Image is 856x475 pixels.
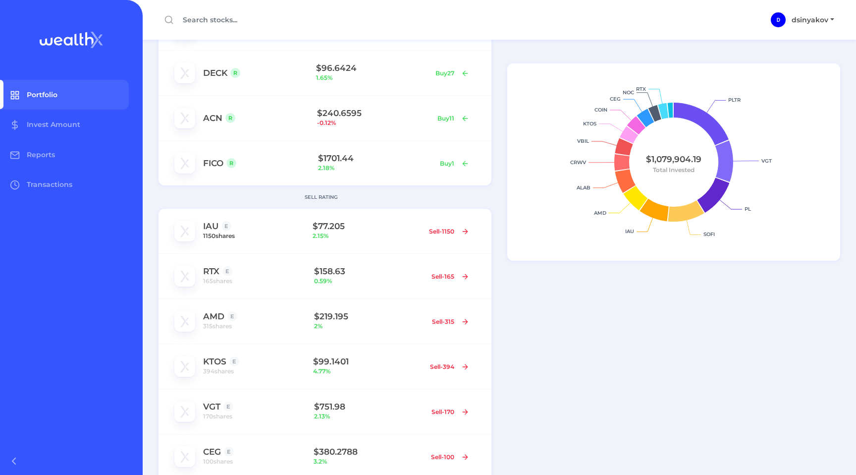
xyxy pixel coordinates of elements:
span: 1.65 % [316,73,429,83]
img: IAU logo [174,221,195,241]
span: Invest Amount [27,120,80,129]
img: VGT logo [174,401,195,422]
h1: $ 77.205 [313,221,422,231]
span: 170 shares [203,412,232,421]
span: 4.77 % [313,366,423,376]
text: VGT [761,158,772,164]
span: 2.15 % [313,231,422,241]
span: 3.2 % [314,457,424,467]
button: Sell-165 [425,269,476,284]
span: 2 % [314,321,425,331]
h1: $ 219.195 [314,311,425,321]
button: Sell-170 [425,404,476,419]
button: Buy1 [433,156,476,171]
img: ACN logo [174,108,195,128]
a: CEG [203,447,221,457]
button: Sell-394 [424,359,476,374]
h1: $ 99.1401 [313,356,423,366]
div: E [223,402,233,412]
a: FICO [203,158,223,168]
span: Portfolio [27,90,57,99]
span: 0.59 % [314,276,425,286]
a: DECK [203,68,227,78]
img: KTOS logo [174,356,195,377]
div: E [224,447,234,457]
button: dsinyakov [786,12,840,28]
span: 2.13 % [314,412,425,421]
div: dsinyakov [771,12,786,27]
h1: $ 240.6595 [317,108,431,118]
button: Sell-100 [425,449,476,465]
span: -0.12 % [317,118,431,128]
span: 100 shares [203,457,233,467]
span: Transactions [27,180,72,189]
button: Sell-315 [426,314,476,329]
a: KTOS [203,356,226,366]
div: R [225,113,235,123]
img: DECK logo [174,62,195,83]
span: 315 shares [203,321,232,331]
div: E [221,221,231,231]
a: AMD [203,311,224,321]
span: Reports [27,150,55,159]
tspan: Total Invested [653,166,695,174]
button: Sell-1150 [423,224,476,239]
text: PL [745,206,751,212]
text: SOFI [703,231,715,237]
h1: $ 380.2788 [314,447,424,457]
span: D [777,17,780,23]
span: 394 shares [203,366,234,376]
p: SELL RATING [143,193,499,201]
img: AMD logo [174,311,195,332]
a: VGT [203,402,220,412]
text: AMD [593,210,606,216]
text: KTOS [583,120,596,127]
div: R [226,158,236,168]
span: 1150 shares [203,231,235,241]
div: E [222,266,232,276]
text: CRWV [570,159,587,166]
img: RTX logo [174,266,195,287]
img: CEG logo [174,446,195,467]
button: Buy27 [429,65,476,81]
h1: $ 751.98 [314,402,425,412]
a: RTX [203,266,219,276]
text: VBIL [577,138,589,144]
div: E [227,311,237,321]
h1: $ 1701.44 [318,153,433,163]
span: 2.18 % [318,163,433,173]
text: RTX [636,86,646,92]
text: PLTR [728,97,741,103]
text: ALAB [576,184,590,191]
text: COIN [594,107,607,113]
tspan: $1,079,904.19 [646,154,701,164]
span: 165 shares [203,276,232,286]
h1: $ 158.63 [314,266,425,276]
img: wealthX [40,32,103,48]
text: NOC [623,89,634,96]
button: Buy11 [431,111,476,126]
img: FICO logo [174,153,195,174]
span: dsinyakov [792,15,828,24]
div: E [229,356,239,366]
a: ACN [203,113,222,123]
div: R [230,68,240,78]
input: Search stocks... [159,11,432,29]
a: IAU [203,221,218,231]
h1: $ 96.6424 [316,63,429,73]
text: IAU [625,228,634,235]
text: CEG [610,96,621,102]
